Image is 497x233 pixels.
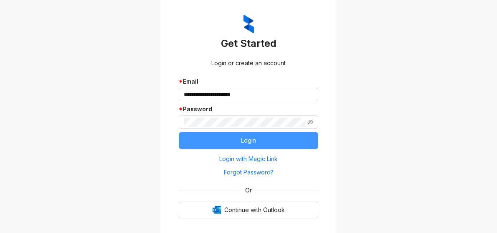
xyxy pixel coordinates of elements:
span: Forgot Password? [224,168,274,177]
span: Login with Magic Link [219,154,278,164]
button: Login [179,132,318,149]
button: Login with Magic Link [179,152,318,166]
div: Password [179,105,318,114]
div: Email [179,77,318,86]
button: Forgot Password? [179,166,318,179]
button: OutlookContinue with Outlook [179,202,318,218]
img: ZumaIcon [243,15,254,34]
img: Outlook [213,206,221,214]
span: Login [241,136,256,145]
span: Continue with Outlook [224,205,285,215]
span: eye-invisible [307,119,313,125]
div: Login or create an account [179,59,318,68]
h3: Get Started [179,37,318,50]
span: Or [239,186,258,195]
